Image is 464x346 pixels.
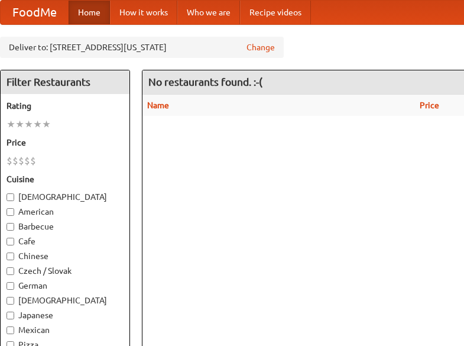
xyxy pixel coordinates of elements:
[7,326,14,334] input: Mexican
[7,154,12,167] li: $
[147,101,169,110] a: Name
[240,1,311,24] a: Recipe videos
[7,297,14,305] input: [DEMOGRAPHIC_DATA]
[7,250,124,262] label: Chinese
[7,238,14,245] input: Cafe
[24,154,30,167] li: $
[7,191,124,203] label: [DEMOGRAPHIC_DATA]
[7,235,124,247] label: Cafe
[148,76,262,88] ng-pluralize: No restaurants found. :-(
[7,208,14,216] input: American
[15,118,24,131] li: ★
[246,41,275,53] a: Change
[7,193,14,201] input: [DEMOGRAPHIC_DATA]
[7,206,124,218] label: American
[7,221,124,232] label: Barbecue
[7,282,14,290] input: German
[110,1,177,24] a: How it works
[7,100,124,112] h5: Rating
[7,280,124,292] label: German
[1,70,129,94] h4: Filter Restaurants
[24,118,33,131] li: ★
[7,137,124,148] h5: Price
[420,101,439,110] a: Price
[7,173,124,185] h5: Cuisine
[7,118,15,131] li: ★
[7,223,14,231] input: Barbecue
[7,253,14,260] input: Chinese
[12,154,18,167] li: $
[18,154,24,167] li: $
[1,1,69,24] a: FoodMe
[7,267,14,275] input: Czech / Slovak
[33,118,42,131] li: ★
[7,309,124,321] label: Japanese
[7,324,124,336] label: Mexican
[42,118,51,131] li: ★
[30,154,36,167] li: $
[177,1,240,24] a: Who we are
[7,312,14,319] input: Japanese
[7,265,124,277] label: Czech / Slovak
[7,295,124,306] label: [DEMOGRAPHIC_DATA]
[69,1,110,24] a: Home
